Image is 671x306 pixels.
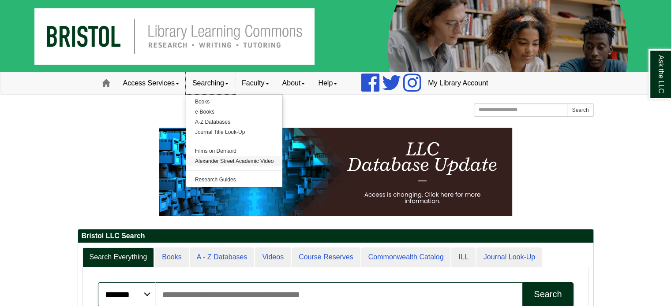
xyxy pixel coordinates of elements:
a: Books [155,247,188,267]
a: Access Services [116,72,186,94]
a: Films on Demand [186,146,283,156]
h2: Bristol LLC Search [78,229,593,243]
a: Books [186,97,283,107]
a: Searching [186,72,235,94]
a: Journal Look-Up [476,247,542,267]
a: Help [311,72,344,94]
a: Search Everything [82,247,154,267]
a: Commonwealth Catalog [361,247,451,267]
img: HTML tutorial [159,128,512,216]
a: ILL [451,247,475,267]
a: My Library Account [421,72,495,94]
button: Search [567,103,593,117]
a: A - Z Databases [190,247,255,267]
a: e-Books [186,107,283,117]
a: A-Z Databases [186,117,283,127]
a: Research Guides [186,175,283,185]
a: About [276,72,312,94]
a: Faculty [235,72,276,94]
a: Journal Title Look-Up [186,127,283,137]
a: Alexander Street Academic Video [186,156,283,166]
a: Videos [255,247,291,267]
div: Search [534,289,562,299]
a: Course Reserves [292,247,360,267]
